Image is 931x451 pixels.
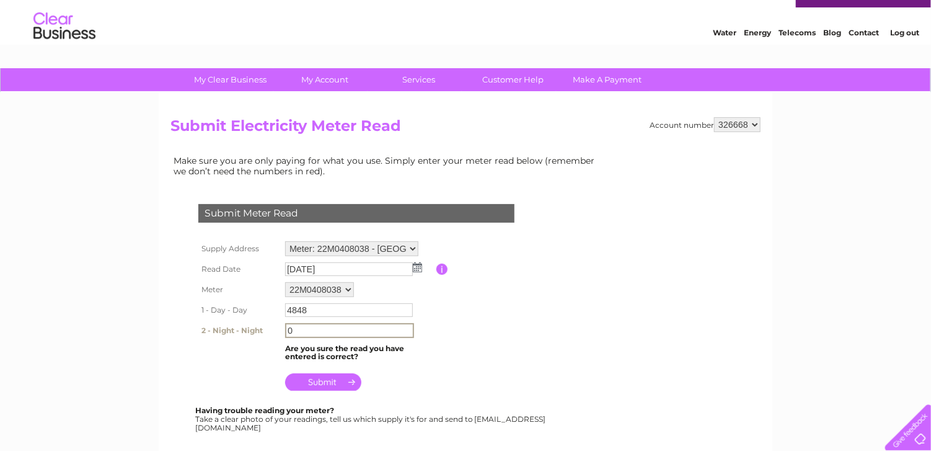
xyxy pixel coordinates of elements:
[779,53,816,62] a: Telecoms
[170,117,761,141] h2: Submit Electricity Meter Read
[195,406,547,432] div: Take a clear photo of your readings, tell us which supply it's for and send to [EMAIL_ADDRESS][DO...
[823,53,841,62] a: Blog
[413,262,422,272] img: ...
[713,53,736,62] a: Water
[170,153,604,179] td: Make sure you are only paying for what you use. Simply enter your meter read below (remember we d...
[849,53,879,62] a: Contact
[180,68,282,91] a: My Clear Business
[368,68,470,91] a: Services
[33,32,96,70] img: logo.png
[174,7,759,60] div: Clear Business is a trading name of Verastar Limited (registered in [GEOGRAPHIC_DATA] No. 3667643...
[198,204,514,223] div: Submit Meter Read
[744,53,771,62] a: Energy
[195,406,334,415] b: Having trouble reading your meter?
[436,264,448,275] input: Information
[285,373,361,391] input: Submit
[282,341,436,365] td: Are you sure the read you have entered is correct?
[195,259,282,279] th: Read Date
[195,279,282,300] th: Meter
[697,6,783,22] a: 0333 014 3131
[274,68,376,91] a: My Account
[195,238,282,259] th: Supply Address
[557,68,659,91] a: Make A Payment
[890,53,919,62] a: Log out
[650,117,761,132] div: Account number
[195,300,282,320] th: 1 - Day - Day
[195,320,282,341] th: 2 - Night - Night
[462,68,565,91] a: Customer Help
